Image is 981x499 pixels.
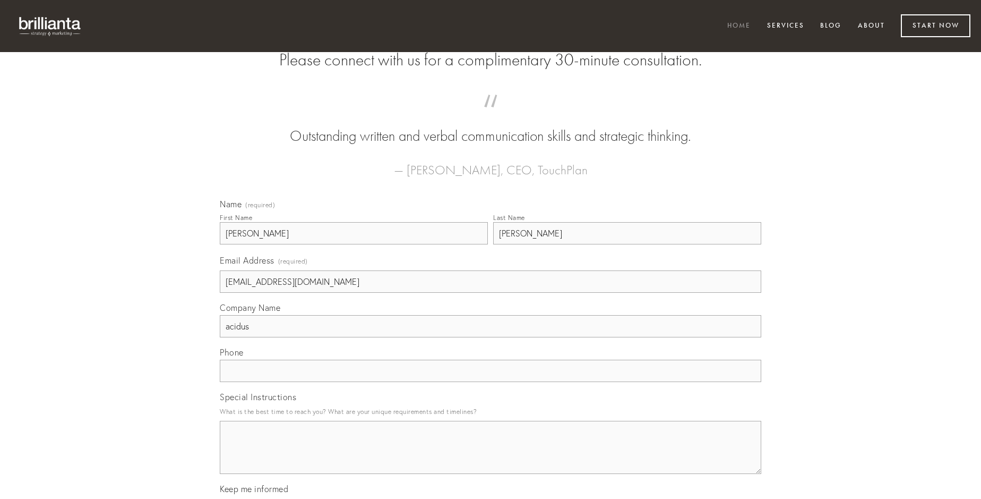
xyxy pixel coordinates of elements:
[220,404,761,419] p: What is the best time to reach you? What are your unique requirements and timelines?
[813,18,848,35] a: Blog
[901,14,970,37] a: Start Now
[220,255,274,266] span: Email Address
[220,50,761,70] h2: Please connect with us for a complimentary 30-minute consultation.
[220,484,288,494] span: Keep me informed
[220,302,280,313] span: Company Name
[720,18,758,35] a: Home
[237,105,744,126] span: “
[220,347,244,358] span: Phone
[493,214,525,222] div: Last Name
[220,392,296,402] span: Special Instructions
[11,11,90,41] img: brillianta - research, strategy, marketing
[220,199,242,209] span: Name
[851,18,892,35] a: About
[237,147,744,181] figcaption: — [PERSON_NAME], CEO, TouchPlan
[245,202,275,208] span: (required)
[220,214,252,222] div: First Name
[237,105,744,147] blockquote: Outstanding written and verbal communication skills and strategic thinking.
[278,254,308,268] span: (required)
[760,18,811,35] a: Services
